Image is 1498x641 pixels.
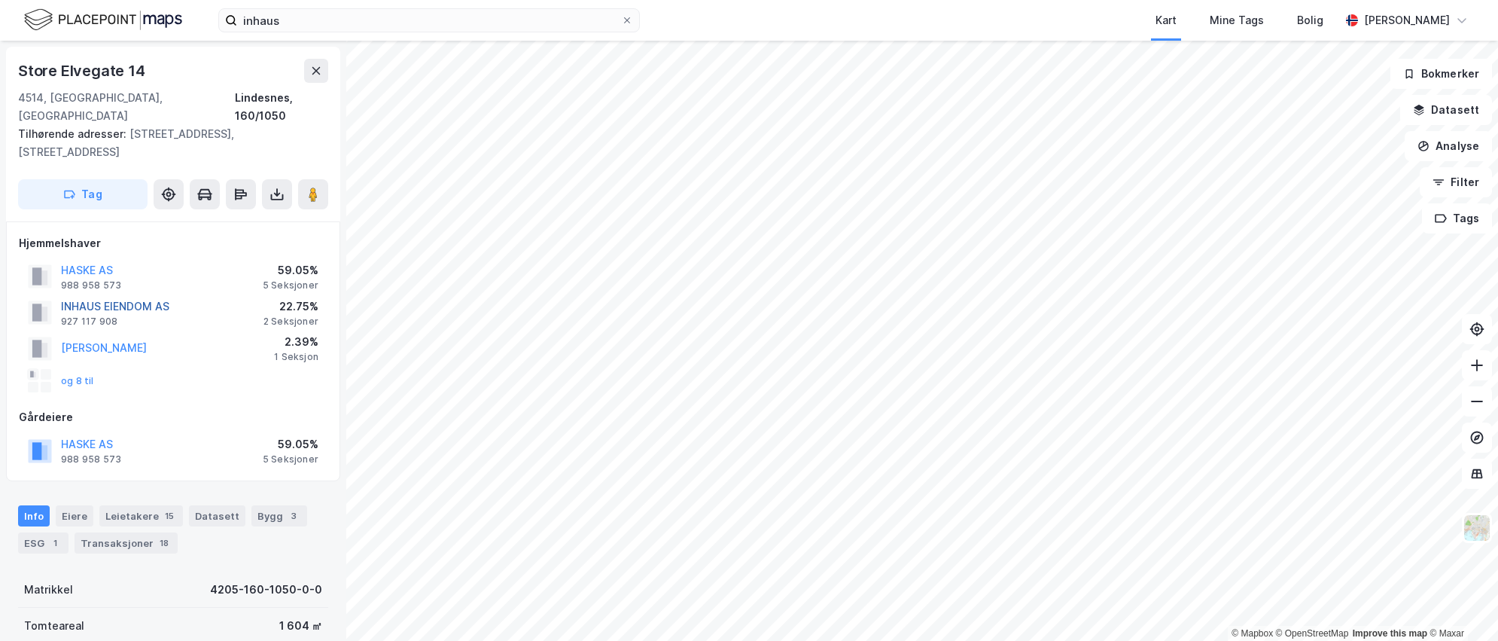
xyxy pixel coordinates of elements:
[47,536,62,551] div: 1
[263,298,318,316] div: 22.75%
[1423,569,1498,641] iframe: Chat Widget
[99,505,183,527] div: Leietakere
[1210,11,1264,29] div: Mine Tags
[56,505,93,527] div: Eiere
[263,279,318,292] div: 5 Seksjoner
[18,533,69,554] div: ESG
[24,617,84,635] div: Tomteareal
[1276,628,1349,639] a: OpenStreetMap
[286,508,301,523] div: 3
[1423,569,1498,641] div: Kontrollprogram for chat
[263,261,318,279] div: 59.05%
[1405,131,1492,161] button: Analyse
[274,333,318,351] div: 2.39%
[1420,167,1492,197] button: Filter
[18,89,235,125] div: 4514, [GEOGRAPHIC_DATA], [GEOGRAPHIC_DATA]
[75,533,178,554] div: Transaksjoner
[157,536,172,551] div: 18
[1353,628,1427,639] a: Improve this map
[263,453,318,465] div: 5 Seksjoner
[279,617,322,635] div: 1 604 ㎡
[18,125,316,161] div: [STREET_ADDRESS], [STREET_ADDRESS]
[235,89,328,125] div: Lindesnes, 160/1050
[263,316,318,328] div: 2 Seksjoner
[210,581,322,599] div: 4205-160-1050-0-0
[237,9,621,32] input: Søk på adresse, matrikkel, gårdeiere, leietakere eller personer
[24,581,73,599] div: Matrikkel
[19,234,327,252] div: Hjemmelshaver
[1400,95,1492,125] button: Datasett
[162,508,177,523] div: 15
[1297,11,1323,29] div: Bolig
[189,505,245,527] div: Datasett
[24,7,182,33] img: logo.f888ab2527a4732fd821a326f86c7f29.svg
[1463,514,1491,542] img: Z
[263,435,318,453] div: 59.05%
[1422,203,1492,234] button: Tags
[18,127,129,140] span: Tilhørende adresser:
[1390,59,1492,89] button: Bokmerker
[61,279,121,292] div: 988 958 573
[18,179,148,209] button: Tag
[19,408,327,426] div: Gårdeiere
[61,453,121,465] div: 988 958 573
[1232,628,1273,639] a: Mapbox
[274,351,318,363] div: 1 Seksjon
[1364,11,1450,29] div: [PERSON_NAME]
[251,505,307,527] div: Bygg
[18,59,148,83] div: Store Elvegate 14
[18,505,50,527] div: Info
[1155,11,1177,29] div: Kart
[61,316,117,328] div: 927 117 908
